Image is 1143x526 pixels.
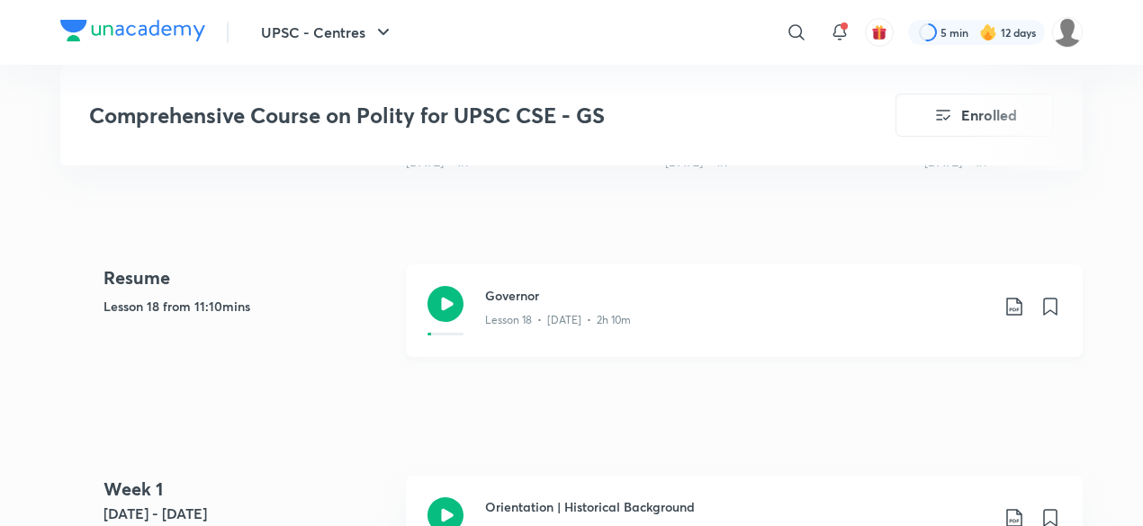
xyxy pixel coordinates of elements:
[60,20,205,46] a: Company Logo
[979,23,997,41] img: streak
[485,286,989,305] h3: Governor
[60,20,205,41] img: Company Logo
[103,297,391,316] h5: Lesson 18 from 11:10mins
[1052,17,1083,48] img: SAKSHI AGRAWAL
[103,264,391,291] h4: Resume
[406,264,1083,379] a: GovernorLesson 18 • [DATE] • 2h 10m
[871,24,887,40] img: avatar
[103,476,391,503] h4: Week 1
[250,14,405,50] button: UPSC - Centres
[865,18,894,47] button: avatar
[485,497,989,516] h3: Orientation | Historical Background
[485,312,631,328] p: Lesson 18 • [DATE] • 2h 10m
[103,503,391,524] h5: [DATE] - [DATE]
[895,94,1054,137] button: Enrolled
[89,103,794,129] h3: Comprehensive Course on Polity for UPSC CSE - GS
